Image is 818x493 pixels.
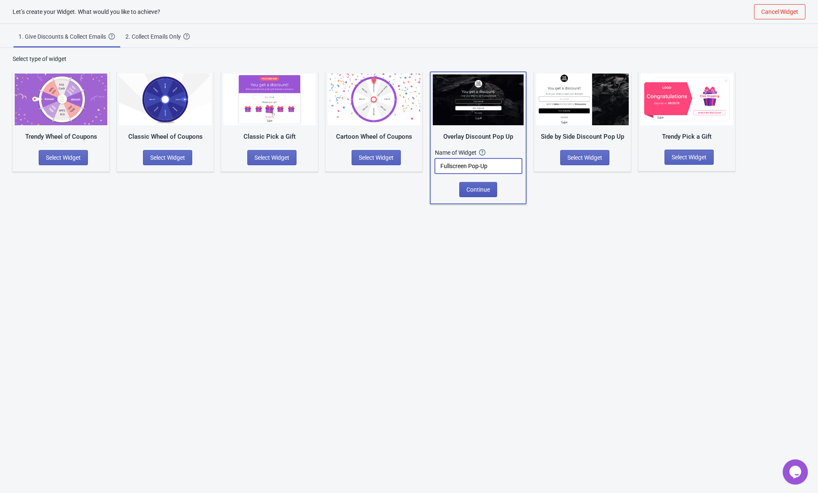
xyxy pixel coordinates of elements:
div: Select type of widget [13,55,805,63]
span: Continue [466,186,490,193]
img: classic_game.jpg [119,74,212,125]
button: Select Widget [664,150,714,165]
span: Select Widget [254,154,289,161]
button: Select Widget [247,150,296,165]
div: Trendy Pick a Gift [641,132,733,142]
div: Trendy Wheel of Coupons [15,132,107,142]
div: Side by Side Discount Pop Up [536,132,629,142]
div: 1. Give Discounts & Collect Emails [19,32,109,41]
img: regular_popup.jpg [536,74,629,125]
div: 2. Collect Emails Only [125,32,183,41]
span: Cancel Widget [761,8,798,15]
button: Select Widget [560,150,609,165]
img: trendy_game.png [15,74,107,125]
span: Select Widget [567,154,602,161]
span: Select Widget [672,154,707,161]
div: Classic Pick a Gift [223,132,316,142]
img: cartoon_game.jpg [328,74,420,125]
div: Cartoon Wheel of Coupons [328,132,420,142]
span: Select Widget [359,154,394,161]
button: Select Widget [352,150,401,165]
iframe: chat widget [783,459,810,485]
img: gift_game.jpg [223,74,316,125]
span: Select Widget [150,154,185,161]
button: Select Widget [39,150,88,165]
div: Classic Wheel of Coupons [119,132,212,142]
img: gift_game_v2.jpg [641,74,733,125]
div: Overlay Discount Pop Up [433,132,524,142]
button: Continue [459,182,497,197]
button: Select Widget [143,150,192,165]
button: Cancel Widget [754,4,805,19]
span: Select Widget [46,154,81,161]
img: full_screen_popup.jpg [433,74,524,125]
div: Name of Widget [435,148,479,157]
